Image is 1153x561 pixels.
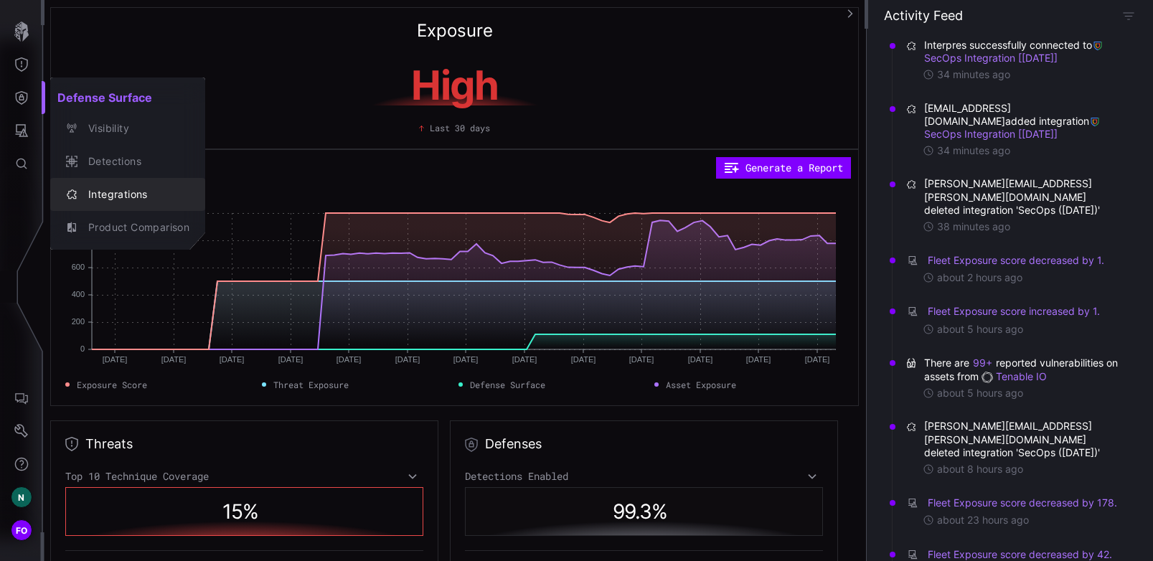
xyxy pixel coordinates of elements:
div: Detections [81,153,189,171]
div: Product Comparison [81,219,189,237]
button: Detections [50,145,205,178]
div: Visibility [81,120,189,138]
button: Visibility [50,112,205,145]
button: Integrations [50,178,205,211]
div: Integrations [81,186,189,204]
h2: Defense Surface [50,83,205,112]
button: Product Comparison [50,211,205,244]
